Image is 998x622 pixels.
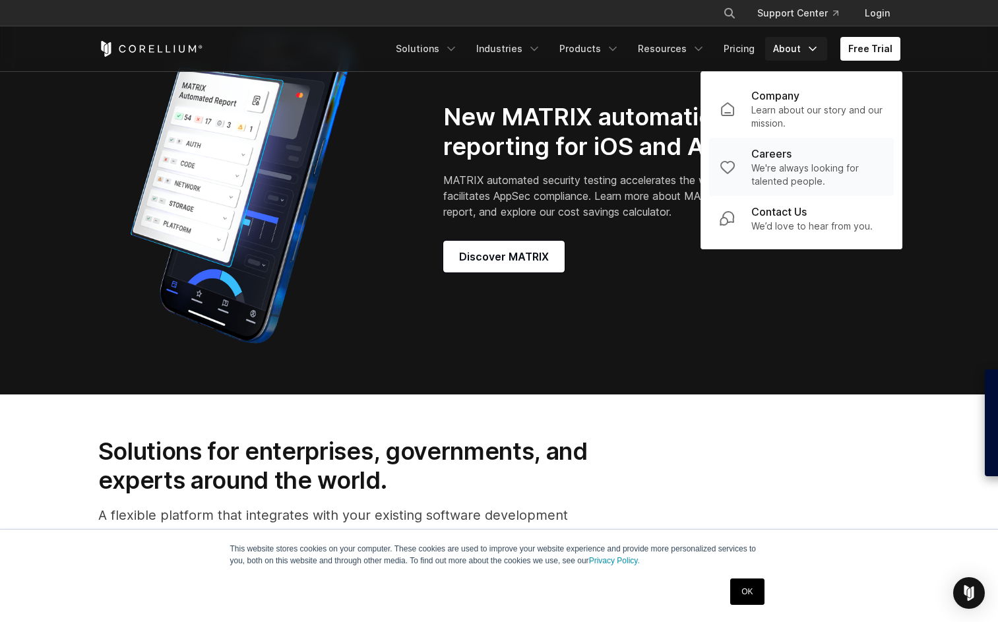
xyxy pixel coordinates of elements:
a: Careers We're always looking for talented people. [709,138,894,196]
p: Contact Us [751,204,807,220]
div: Navigation Menu [388,37,900,61]
img: Corellium_MATRIX_Hero_1_1x [98,22,382,352]
div: Navigation Menu [707,1,900,25]
a: Corellium Home [98,41,203,57]
a: Company Learn about our story and our mission. [709,80,894,138]
div: Open Intercom Messenger [953,577,985,609]
p: Company [751,88,799,104]
a: Discover MATRIX [443,241,565,272]
a: Pricing [716,37,763,61]
p: We’d love to hear from you. [751,220,873,233]
a: Support Center [747,1,849,25]
span: Discover MATRIX [459,249,549,264]
a: Industries [468,37,549,61]
h2: New MATRIX automation and reporting for iOS and Android. [443,102,850,162]
p: We're always looking for talented people. [751,162,883,188]
a: Contact Us We’d love to hear from you. [709,196,894,241]
a: Login [854,1,900,25]
p: A flexible platform that integrates with your existing software development processes and systems. [98,505,624,545]
a: Products [551,37,627,61]
a: OK [730,578,764,605]
p: Learn about our story and our mission. [751,104,883,130]
button: Search [718,1,741,25]
a: Free Trial [840,37,900,61]
a: Privacy Policy. [589,556,640,565]
a: Solutions [388,37,466,61]
p: Careers [751,146,792,162]
p: MATRIX automated security testing accelerates the work of pentesting teams and facilitates AppSec... [443,172,850,220]
a: Resources [630,37,713,61]
p: This website stores cookies on your computer. These cookies are used to improve your website expe... [230,543,768,567]
h2: Solutions for enterprises, governments, and experts around the world. [98,437,624,495]
a: About [765,37,827,61]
